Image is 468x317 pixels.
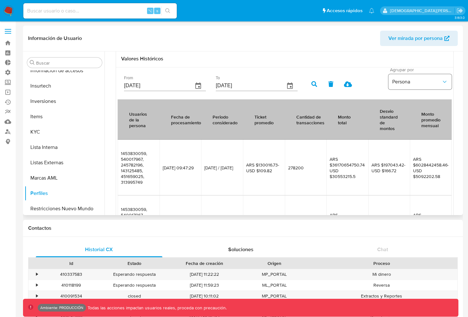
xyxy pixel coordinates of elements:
div: Reversa [306,280,457,290]
span: [DATE] 09:47:29 [163,165,198,171]
p: jesus.vallezarante@mercadolibre.com.co [390,8,455,14]
div: Mi dinero [306,269,457,280]
h1: Contactos [28,225,458,231]
div: [DATE] 10:11:02 [166,291,243,301]
div: Esperando respuesta [103,269,166,280]
div: • [36,293,38,299]
label: From [124,76,133,80]
span: s [156,8,158,14]
span: ARS $36170654750.74-USD $30553215.5 [330,156,365,179]
span: ARS $5492000275.84-USD $4788235.49 [413,212,449,235]
span: Persona [392,79,441,85]
div: Estado [107,260,162,267]
label: To [216,76,220,80]
span: ARS $6028442458.46-USD $5092202.58 [413,156,449,179]
span: 1453830059, 540017967, 245782196, 143125485, 451659025, 313995749 [121,206,156,241]
div: 410118199 [40,280,103,290]
div: ML_PORTAL [243,280,306,290]
div: Esperando respuesta [103,280,166,290]
div: [DATE] 11:59:23 [166,280,243,290]
input: Buscar usuario o caso... [23,7,177,15]
div: closed [103,291,166,301]
button: Buscar [30,60,35,65]
div: 410091534 [40,291,103,301]
div: 410337583 [40,269,103,280]
button: KYC [25,124,105,140]
button: Inversiones [25,94,105,109]
p: Ambiente: PRODUCCIÓN [40,306,83,309]
div: Usuarios de la persona [121,106,156,133]
div: Ticket promedio [247,109,281,130]
div: Proceso [310,260,453,267]
button: Restricciones Nuevo Mundo [25,201,105,216]
div: Fecha de creación [170,260,238,267]
div: Extractos y Reportes [306,291,457,301]
span: Historial CX [85,246,113,253]
h3: Valores Históricos [121,56,448,62]
button: Información de accesos [25,63,105,78]
div: Desvio standard de montos [372,103,406,136]
button: Marcas AML [25,170,105,186]
div: Id [44,260,98,267]
span: Accesos rápidos [327,7,363,14]
div: • [36,282,38,288]
input: Buscar [36,60,99,66]
div: MP_PORTAL [243,291,306,301]
h1: Información de Usuario [28,35,82,42]
div: Cantidad de transacciones [289,109,332,130]
div: [DATE] 11:22:22 [166,269,243,280]
button: Ver mirada por persona [380,31,458,46]
span: ARS $197043.42-USD $166.72 [371,162,407,174]
span: Ver mirada por persona [388,31,443,46]
button: Persona [388,74,452,89]
div: Monto promedio mensual [414,106,448,133]
button: Lista Interna [25,140,105,155]
div: • [36,271,38,277]
span: ARS $130016.73-USD $109.82 [246,162,282,174]
span: ⌥ [148,8,152,14]
button: search-icon [161,6,174,15]
span: 278200 [288,165,324,171]
span: Agrupar por [390,67,453,72]
button: Perfiles [25,186,105,201]
span: Chat [377,246,388,253]
div: Origen [247,260,301,267]
div: MP_PORTAL [243,269,306,280]
div: Fecha de procesamiento [163,109,209,130]
span: Soluciones [228,246,254,253]
button: Insurtech [25,78,105,94]
span: ARS $32952001655.05-USD $28729412.94 [330,212,365,235]
span: [DATE] / [DATE] [204,165,240,171]
a: Salir [456,7,463,14]
div: Monto total [330,109,364,130]
button: Listas Externas [25,155,105,170]
p: Todas las acciones impactan usuarios reales, proceda con precaución. [86,305,227,311]
button: Items [25,109,105,124]
span: 1453830059, 540017967, 245782196, 143125485, 451659025, 313995749 [121,151,156,185]
a: Notificaciones [369,8,374,13]
div: Periodo considerado [205,109,245,130]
